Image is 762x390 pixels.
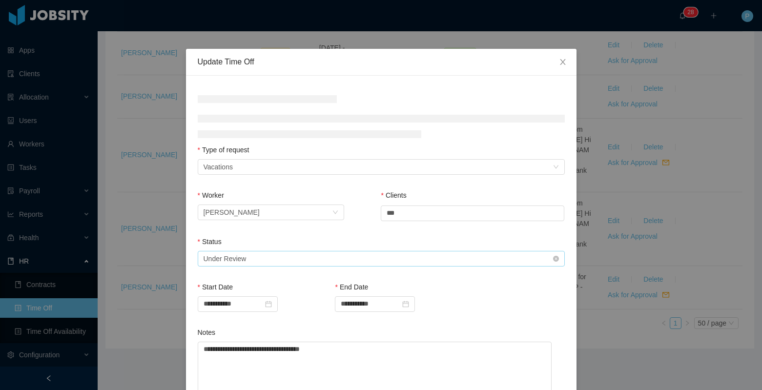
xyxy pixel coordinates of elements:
[559,58,567,66] i: icon: close
[402,301,409,308] i: icon: calendar
[204,205,260,220] div: Gaston Cocce
[198,283,233,291] label: Start Date
[335,283,368,291] label: End Date
[198,328,216,336] label: Notes
[198,238,222,246] label: Status
[198,146,249,154] label: Type of request
[549,49,577,76] button: Close
[265,301,272,308] i: icon: calendar
[553,256,559,262] i: icon: close-circle
[204,251,247,266] div: Under Review
[381,191,406,199] label: Clients
[204,160,233,174] div: Vacations
[198,191,224,199] label: Worker
[198,57,565,67] div: Update Time Off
